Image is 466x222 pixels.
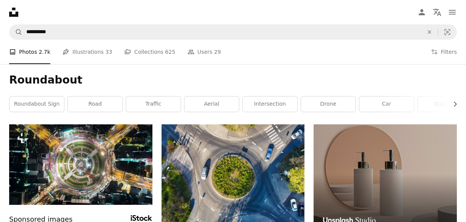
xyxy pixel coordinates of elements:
[9,73,457,87] h1: Roundabout
[10,97,64,112] a: roundabout sign
[414,5,429,20] a: Log in / Sign up
[214,48,221,56] span: 29
[165,48,175,56] span: 625
[9,24,457,40] form: Find visuals sitewide
[243,97,297,112] a: intersection
[126,97,181,112] a: traffic
[124,40,175,64] a: Collections 625
[9,124,152,205] img: Aerial view beautiful pattern highway road intersection at night for transportation, distribution...
[429,5,445,20] button: Language
[448,97,457,112] button: scroll list to the right
[9,8,18,17] a: Home — Unsplash
[421,25,438,39] button: Clear
[162,174,305,181] a: cars on road during daytime
[68,97,122,112] a: road
[445,5,460,20] button: Menu
[187,40,221,64] a: Users 29
[301,97,356,112] a: drone
[359,97,414,112] a: car
[10,25,22,39] button: Search Unsplash
[106,48,112,56] span: 33
[9,161,152,168] a: Aerial view beautiful pattern highway road intersection at night for transportation, distribution...
[438,25,456,39] button: Visual search
[184,97,239,112] a: aerial
[431,40,457,64] button: Filters
[62,40,112,64] a: Illustrations 33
